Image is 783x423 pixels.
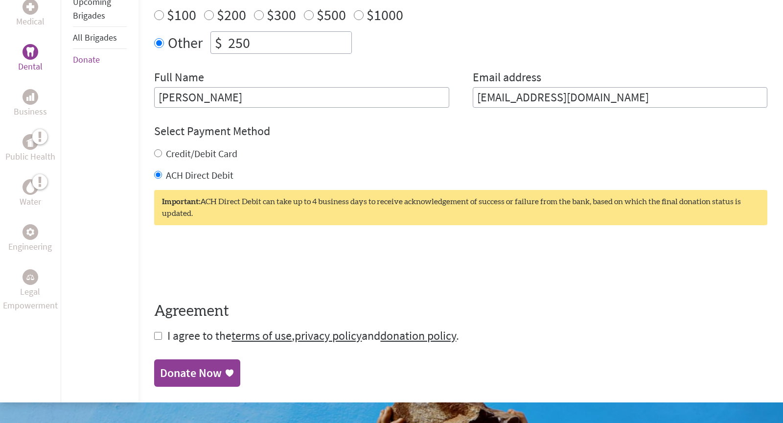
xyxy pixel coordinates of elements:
[367,5,403,24] label: $1000
[168,31,203,54] label: Other
[26,137,34,147] img: Public Health
[14,105,47,118] p: Business
[5,134,55,164] a: Public HealthPublic Health
[166,147,237,160] label: Credit/Debit Card
[5,150,55,164] p: Public Health
[20,195,41,209] p: Water
[18,60,43,73] p: Dental
[473,87,767,108] input: Your Email
[154,123,767,139] h4: Select Payment Method
[154,303,767,320] h4: Agreement
[8,240,52,254] p: Engineering
[16,15,45,28] p: Medical
[162,198,200,206] strong: Important:
[166,169,233,181] label: ACH Direct Debit
[317,5,346,24] label: $500
[73,54,100,65] a: Donate
[73,49,127,70] li: Donate
[73,27,127,49] li: All Brigades
[26,3,34,11] img: Medical
[18,44,43,73] a: DentalDental
[295,328,362,343] a: privacy policy
[154,359,240,387] a: Donate Now
[23,89,38,105] div: Business
[267,5,296,24] label: $300
[23,134,38,150] div: Public Health
[154,245,303,283] iframe: reCAPTCHA
[2,285,59,312] p: Legal Empowerment
[380,328,456,343] a: donation policy
[211,32,226,53] div: $
[167,328,459,343] span: I agree to the , and .
[217,5,246,24] label: $200
[226,32,351,53] input: Enter Amount
[23,269,38,285] div: Legal Empowerment
[231,328,292,343] a: terms of use
[14,89,47,118] a: BusinessBusiness
[23,44,38,60] div: Dental
[473,70,541,87] label: Email address
[167,5,196,24] label: $100
[73,32,117,43] a: All Brigades
[154,87,449,108] input: Enter Full Name
[2,269,59,312] a: Legal EmpowermentLegal Empowerment
[26,181,34,192] img: Water
[20,179,41,209] a: WaterWater
[26,274,34,280] img: Legal Empowerment
[26,228,34,235] img: Engineering
[26,47,34,56] img: Dental
[26,93,34,101] img: Business
[154,190,767,225] div: ACH Direct Debit can take up to 4 business days to receive acknowledgement of success or failure ...
[23,179,38,195] div: Water
[23,224,38,240] div: Engineering
[8,224,52,254] a: EngineeringEngineering
[160,365,222,381] div: Donate Now
[154,70,204,87] label: Full Name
